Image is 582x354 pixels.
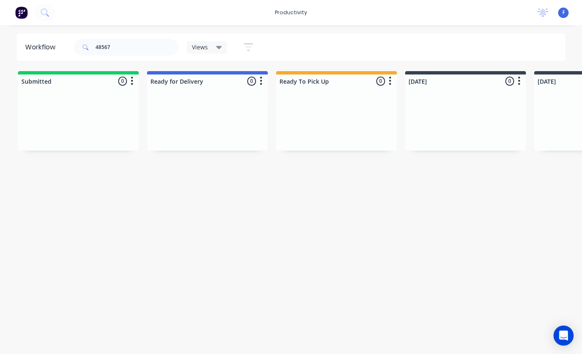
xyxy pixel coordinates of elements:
[15,6,28,19] img: Factory
[562,9,565,16] span: F
[192,43,208,51] span: Views
[554,326,574,346] div: Open Intercom Messenger
[271,6,311,19] div: productivity
[96,39,178,56] input: Search for orders...
[25,42,59,52] div: Workflow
